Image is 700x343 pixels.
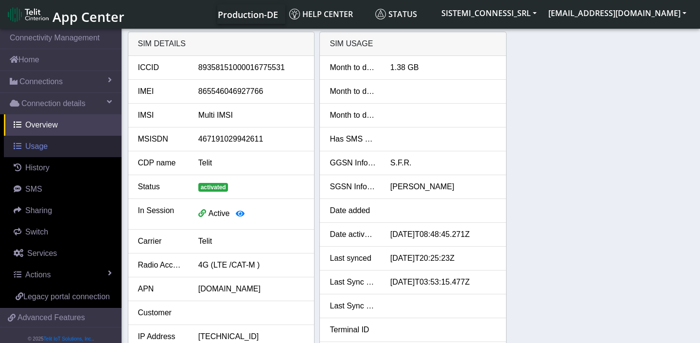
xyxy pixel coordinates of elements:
div: Month to date data [322,62,383,73]
div: Customer [131,307,191,319]
span: Legacy portal connection [23,292,110,301]
div: Has SMS Usage [322,133,383,145]
div: APN [131,283,191,295]
div: 467191029942611 [191,133,312,145]
button: SISTEMI_CONNESSI_SRL [436,4,542,22]
span: Help center [289,9,353,19]
div: SGSN Information [322,181,383,193]
div: Status [131,181,191,193]
div: Carrier [131,235,191,247]
button: View session details [229,205,251,223]
div: [PERSON_NAME] [383,181,504,193]
div: 865546046927766 [191,86,312,97]
a: Sharing [4,200,122,221]
span: Services [27,249,57,257]
span: Advanced Features [17,312,85,324]
div: Date activated [322,229,383,240]
span: Active [209,209,230,217]
div: 89358151000016775531 [191,62,312,73]
span: Production-DE [218,9,278,20]
div: [TECHNICAL_ID] [191,331,312,343]
div: GGSN Information [322,157,383,169]
div: IMSI [131,109,191,121]
span: activated [198,183,228,192]
div: [DATE]T08:48:45.271Z [383,229,504,240]
a: Switch [4,221,122,243]
div: Telit [191,157,312,169]
div: CDP name [131,157,191,169]
div: Telit [191,235,312,247]
div: IMEI [131,86,191,97]
div: ICCID [131,62,191,73]
div: SIM details [128,32,315,56]
span: Status [375,9,417,19]
div: 4G (LTE /CAT-M ) [191,259,312,271]
span: Connection details [21,98,86,109]
img: logo-telit-cinterion-gw-new.png [8,7,49,22]
button: [EMAIL_ADDRESS][DOMAIN_NAME] [542,4,692,22]
div: Date added [322,205,383,217]
a: App Center [8,4,123,25]
a: Telit IoT Solutions, Inc. [44,336,92,342]
span: History [25,163,50,172]
a: Usage [4,136,122,157]
span: Usage [25,142,48,150]
div: In Session [131,205,191,223]
div: MSISDN [131,133,191,145]
a: Services [4,243,122,264]
div: IP Address [131,331,191,343]
div: Radio Access Tech [131,259,191,271]
div: Month to date voice [322,109,383,121]
span: Sharing [25,206,52,215]
div: [DATE]T03:53:15.477Z [383,276,504,288]
span: Connections [19,76,63,88]
div: Month to date SMS [322,86,383,97]
a: Status [371,4,436,24]
span: Overview [25,121,58,129]
div: Terminal ID [322,324,383,336]
a: History [4,157,122,179]
span: SMS [25,185,42,193]
div: Last synced [322,253,383,264]
div: Last Sync Data Usage [322,276,383,288]
a: Help center [285,4,371,24]
span: Actions [25,271,51,279]
div: S.F.R. [383,157,504,169]
span: App Center [52,8,124,26]
div: [DOMAIN_NAME] [191,283,312,295]
img: knowledge.svg [289,9,300,19]
div: 1.38 GB [383,62,504,73]
div: Multi IMSI [191,109,312,121]
span: Switch [25,228,48,236]
div: [DATE]T20:25:23Z [383,253,504,264]
a: Overview [4,114,122,136]
a: SMS [4,179,122,200]
a: Your current platform instance [217,4,278,24]
img: status.svg [375,9,386,19]
div: SIM Usage [320,32,506,56]
div: Last Sync SMS Usage [322,300,383,312]
a: Actions [4,264,122,286]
